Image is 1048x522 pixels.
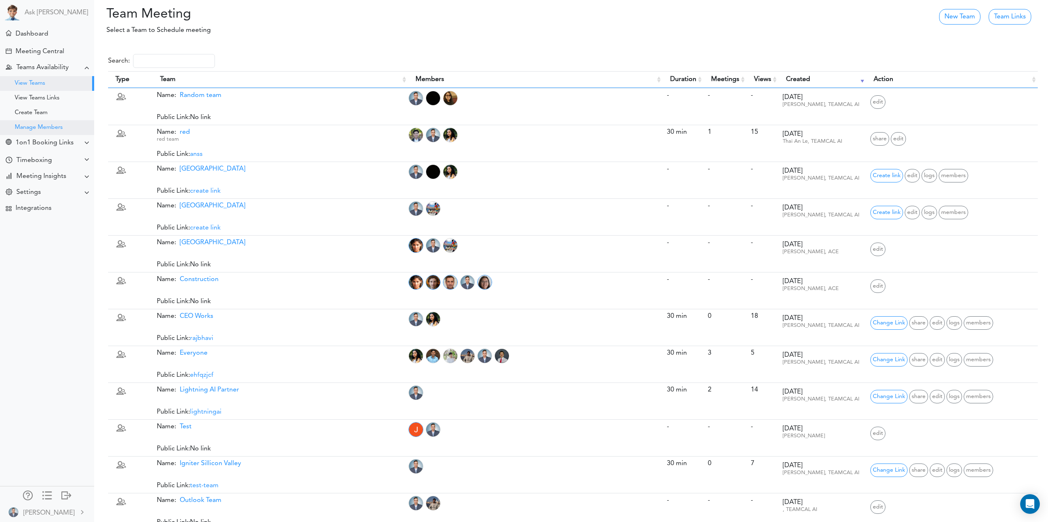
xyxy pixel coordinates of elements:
span: Private [116,168,126,178]
span: Edit Public link for Team Calendar [870,390,908,403]
span: Private [116,278,126,288]
div: 3 [708,349,743,357]
small: [PERSON_NAME], TEAMCAL AI [783,102,859,107]
div: [DATE] [783,241,863,255]
div: Create Team [15,111,47,115]
a: [PERSON_NAME] [1,503,93,521]
span: Team Details [946,316,962,330]
div: - [708,276,743,283]
img: Jagi Singh/jagik22@gmail.com - Employee [426,91,440,106]
div: Meeting Insights [16,173,66,180]
img: Raj Lal/raj@teamcalendar.ai - Founder/CEO (External) [460,275,475,290]
div: - [751,92,775,99]
a: anss [190,151,203,157]
div: - [708,497,743,504]
span: Edit Team [870,500,885,514]
small: [PERSON_NAME], ACE [783,286,839,291]
span: Team Details [946,390,962,403]
div: Public Link: [157,276,404,306]
div: 30 min [667,460,700,468]
img: Bhavi Patel/bhavi@teamcalendar.ai - Software Engineer [426,312,440,326]
div: 30 min [667,128,700,136]
img: Tora jlal/torajlal@gmail.com - Tester (External) [443,238,458,253]
div: Public Link: [157,92,404,122]
div: - [667,165,700,173]
span: Random team [176,92,221,99]
th: Team: activate to sort column ascending [153,71,408,88]
div: 5 [751,349,775,357]
div: Create Meeting [6,48,11,54]
img: Alex Rosalind/alexrosalind.ai@gmail.com - Business Intelligence Analyst [477,275,492,290]
span: Name: [157,387,239,393]
div: - [667,92,700,99]
span: Edit Public link for Team Calendar [870,464,908,477]
div: Public Link: [157,460,404,490]
span: Name: [157,202,245,209]
img: Tora jlal/torajlal@gmail.com - Tester [426,201,440,216]
span: change member [964,390,993,403]
th: Type [108,71,153,88]
div: 2 [708,386,743,394]
div: Public Link: [157,313,404,342]
p: Select a Team to Schedule meeting [101,25,768,35]
div: Manage Members [15,126,63,130]
span: Private [116,315,126,325]
span: Edit Team [870,427,885,440]
a: Team Links [989,9,1031,25]
div: 18 [751,313,775,320]
span: Edit Team [905,206,920,219]
div: Public Link: [157,202,404,232]
span: Private [116,94,126,104]
a: lightningai [190,409,221,415]
div: 0 [708,313,743,320]
h2: Team Meeting [94,7,404,22]
img: Raj Lal/raj@teamcalendar.ai - Founder/CEO [409,385,423,400]
span: red [176,129,190,135]
span: Team Details [946,464,962,477]
span: [GEOGRAPHIC_DATA] [176,202,245,209]
span: Name: [157,129,190,135]
small: [PERSON_NAME], TEAMCAL AI [783,360,859,365]
a: New Team [939,9,980,25]
div: [DATE] [783,315,863,329]
div: 1on1 Booking Links [16,139,74,147]
span: Igniter Sillicon Valley [176,460,241,467]
span: No link for Team Calendar [190,114,211,121]
div: 30 min [667,386,700,394]
div: [DATE] [783,499,863,513]
a: ehfqzjcf [190,372,213,378]
img: Raj Lal/raj@teamcalendar.ai - Founder/CEO (External) [426,422,440,437]
div: 0 [708,460,743,468]
small: [PERSON_NAME], ACE [783,249,839,254]
small: [PERSON_NAME], TEAMCAL AI [783,175,859,181]
span: Name: [157,92,221,99]
div: Meeting Central [16,48,64,56]
small: [PERSON_NAME] [783,433,825,439]
span: Name: [157,239,245,246]
img: Andrew Black/andrewblack.ai@gmail.com - Sales Head [443,275,458,290]
img: Raj Lal/raj@teamcalendar.ai - Founder/CEO [477,349,492,363]
div: Show only icons [42,491,52,499]
a: Change side menu [42,491,52,502]
th: Duration: activate to sort column ascending [663,71,704,88]
th: Meetings: activate to sort column ascending [704,71,747,88]
div: Meeting Dashboard [6,30,11,36]
img: Bhavi Patel/bhavi@teamcalendar.ai - Software Engineer [409,349,423,363]
div: Log out [61,491,71,499]
div: 7 [751,460,775,468]
img: Vidya P/vidyapamidi1608@gmail.com - Employee [443,91,458,106]
span: No link for Team Calendar [190,445,211,452]
img: SYED AFNANUDDIN/syedafna@buffalo.edu - INFORMATION SECURITY ANALYST [426,349,440,363]
span: Everyone [176,350,208,356]
span: Edit Team [891,132,906,146]
span: Edit Team [870,243,885,256]
div: Integrations [16,205,52,212]
small: Thai An Le, TEAMCAL AI [783,139,842,144]
div: Public Link: [157,349,404,379]
a: rajbhavi [190,335,213,342]
small: [PERSON_NAME], TEAMCAL AI [783,212,859,218]
span: Private [116,131,126,141]
span: Edit Public link for Team Calendar [870,353,908,367]
span: Lightning AI Partner [176,387,239,393]
img: Raj Lal/raj@teamcalendar.ai - Founder/CEO [426,128,440,142]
